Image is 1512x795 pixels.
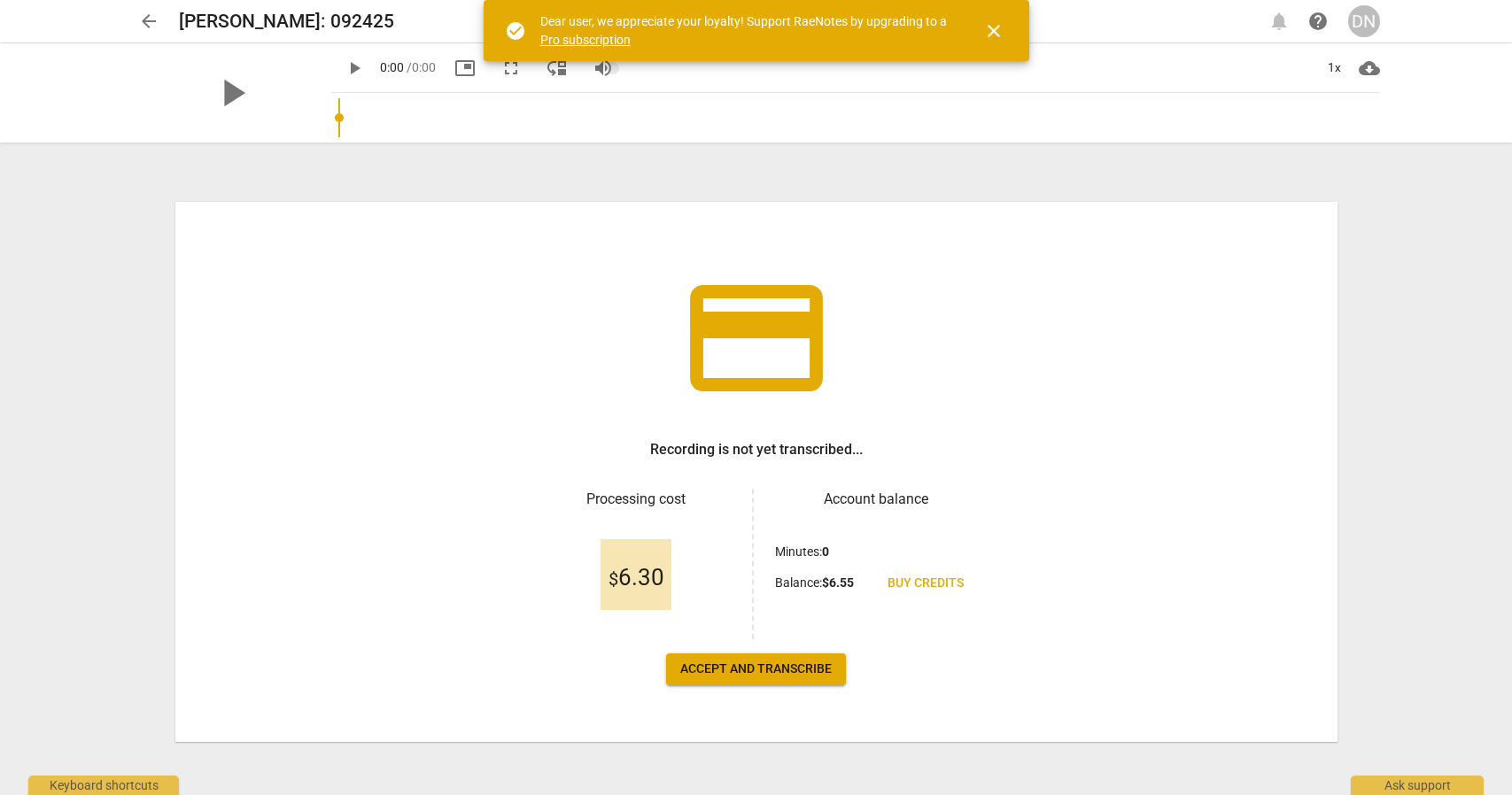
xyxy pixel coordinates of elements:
[822,544,829,559] b: 0
[873,567,978,599] a: Buy credits
[1348,5,1380,37] button: DN
[454,58,476,79] span: picture_in_picture
[609,565,664,591] span: 6.30
[179,11,394,33] h2: [PERSON_NAME]: 092425
[138,11,159,32] span: arrow_back
[407,60,436,74] span: / 0:00
[822,575,854,590] b: $ 6.55
[541,52,573,84] button: View player as separate pane
[973,10,1015,52] button: Close
[495,52,527,84] button: Fullscreen
[666,653,846,685] button: Accept and transcribe
[209,70,255,116] span: play_arrow
[775,489,978,510] h3: Account balance
[983,20,1004,42] span: close
[1318,54,1352,82] div: 1x
[677,259,836,418] span: credit_card
[338,52,370,84] button: Play
[1351,776,1484,795] div: Ask support
[775,543,829,561] p: Minutes :
[650,439,863,460] h3: Recording is not yet transcribed...
[380,60,404,74] span: 0:00
[1302,5,1334,37] a: Help
[540,12,951,49] div: Dear user, we appreciate your loyalty! Support RaeNotes by upgrading to a
[547,58,568,79] span: move_down
[593,58,614,79] span: volume_up
[28,776,179,795] div: Keyboard shortcuts
[775,574,854,592] p: Balance :
[505,20,526,42] span: check_circle
[888,575,964,592] span: Buy credits
[680,660,832,678] span: Accept and transcribe
[344,58,365,79] span: play_arrow
[500,58,522,79] span: fullscreen
[535,489,738,510] h3: Processing cost
[540,33,631,47] a: Pro subscription
[1359,58,1380,79] span: cloud_download
[1307,11,1329,32] span: help
[587,52,619,84] button: Volume
[449,52,481,84] button: Picture in picture
[609,568,618,590] span: $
